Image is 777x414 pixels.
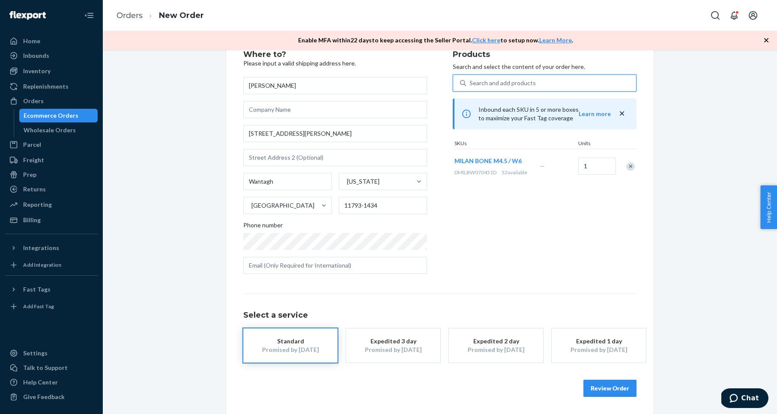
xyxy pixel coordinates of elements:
[462,337,530,345] div: Expedited 2 day
[5,198,98,211] a: Reporting
[626,162,635,171] div: Remove Item
[721,388,768,410] iframe: Opens a widget where you can chat to one of our agents
[5,64,98,78] a: Inventory
[5,138,98,152] a: Parcel
[251,201,251,210] input: [GEOGRAPHIC_DATA]
[346,177,347,186] input: [US_STATE]
[472,36,500,44] a: Click here
[117,11,143,20] a: Orders
[449,328,543,363] button: Expedited 2 dayPromised by [DATE]
[19,109,98,122] a: Ecommerce Orders
[469,79,536,87] div: Search and add products
[5,241,98,255] button: Integrations
[5,153,98,167] a: Freight
[5,80,98,93] a: Replenishments
[453,140,577,149] div: SKUs
[552,328,646,363] button: Expedited 1 dayPromised by [DATE]
[454,157,522,165] button: MILAN BONE M4.5 / W6
[579,110,611,118] button: Learn more
[243,51,427,59] h2: Where to?
[23,170,36,179] div: Prep
[5,213,98,227] a: Billing
[565,345,633,354] div: Promised by [DATE]
[23,97,44,105] div: Orders
[462,345,530,354] div: Promised by [DATE]
[243,149,427,166] input: Street Address 2 (Optional)
[298,36,573,45] p: Enable MFA within 22 days to keep accessing the Seller Portal. to setup now. .
[540,162,545,170] span: —
[23,51,49,60] div: Inbounds
[243,311,637,320] h1: Select a service
[243,328,338,363] button: StandardPromised by [DATE]
[5,182,98,196] a: Returns
[243,257,427,274] input: Email (Only Required for International)
[24,111,78,120] div: Ecommerce Orders
[5,390,98,404] button: Give Feedback
[583,380,637,397] button: Review Order
[81,7,98,24] button: Close Navigation
[5,49,98,63] a: Inbounds
[23,156,44,164] div: Freight
[23,303,54,310] div: Add Fast Tag
[23,200,52,209] div: Reporting
[726,7,743,24] button: Open notifications
[577,140,615,149] div: Units
[23,82,69,91] div: Replenishments
[110,3,211,28] ol: breadcrumbs
[539,36,572,44] a: Learn More
[243,173,332,190] input: City
[23,349,48,357] div: Settings
[5,34,98,48] a: Home
[23,378,58,387] div: Help Center
[5,94,98,108] a: Orders
[251,201,314,210] div: [GEOGRAPHIC_DATA]
[359,337,427,345] div: Expedited 3 day
[5,375,98,389] a: Help Center
[346,328,440,363] button: Expedited 3 dayPromised by [DATE]
[23,37,40,45] div: Home
[256,345,325,354] div: Promised by [DATE]
[243,101,427,118] input: Company Name
[243,221,283,233] span: Phone number
[5,168,98,182] a: Prep
[359,345,427,354] div: Promised by [DATE]
[5,258,98,272] a: Add Integration
[453,98,637,129] div: Inbound each SKU in 5 or more boxes to maximize your Fast Tag coverage
[23,216,41,224] div: Billing
[5,346,98,360] a: Settings
[565,337,633,345] div: Expedited 1 day
[23,67,51,75] div: Inventory
[347,177,380,186] div: [US_STATE]
[760,185,777,229] button: Help Center
[339,197,427,214] input: ZIP Code
[23,140,41,149] div: Parcel
[578,158,616,175] input: Quantity
[19,123,98,137] a: Wholesale Orders
[23,244,59,252] div: Integrations
[453,63,637,71] p: Search and select the content of your order here.
[453,51,637,59] h2: Products
[744,7,762,24] button: Open account menu
[502,169,527,176] span: 52 available
[23,261,61,268] div: Add Integration
[243,77,427,94] input: First & Last Name
[5,300,98,313] a: Add Fast Tag
[23,285,51,294] div: Fast Tags
[23,363,68,372] div: Talk to Support
[454,169,496,176] span: DMILBW070451D
[5,283,98,296] button: Fast Tags
[256,337,325,345] div: Standard
[159,11,204,20] a: New Order
[243,59,427,68] p: Please input a valid shipping address here.
[9,11,46,20] img: Flexport logo
[243,125,427,142] input: Street Address
[23,393,65,401] div: Give Feedback
[707,7,724,24] button: Open Search Box
[5,361,98,375] button: Talk to Support
[23,185,46,194] div: Returns
[24,126,76,134] div: Wholesale Orders
[618,109,626,118] button: close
